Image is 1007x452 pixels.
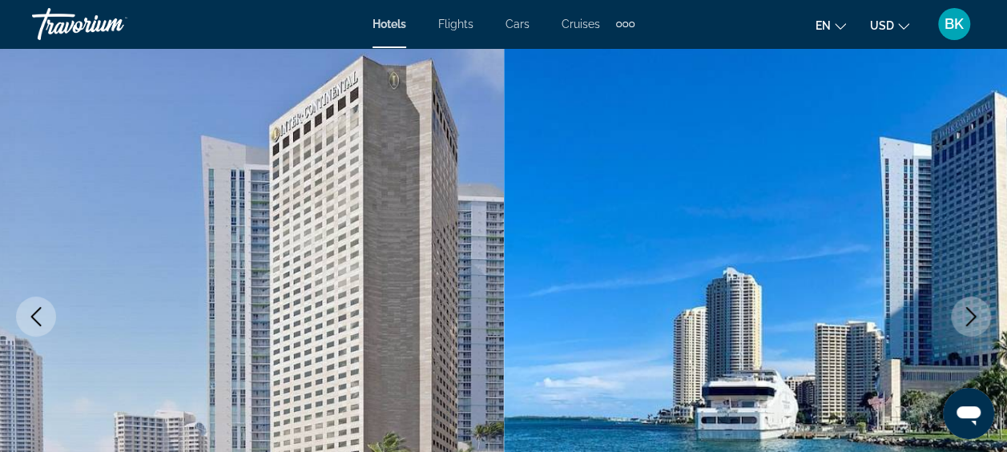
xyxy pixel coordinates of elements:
a: Flights [438,18,473,30]
span: en [816,19,831,32]
button: Next image [951,297,991,337]
button: Change currency [870,14,909,37]
button: Change language [816,14,846,37]
a: Cruises [562,18,600,30]
button: User Menu [933,7,975,41]
iframe: Button to launch messaging window [943,388,994,439]
a: Travorium [32,3,192,45]
span: USD [870,19,894,32]
a: Hotels [373,18,406,30]
a: Cars [506,18,530,30]
span: BK [945,16,964,32]
button: Previous image [16,297,56,337]
button: Extra navigation items [616,11,634,37]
